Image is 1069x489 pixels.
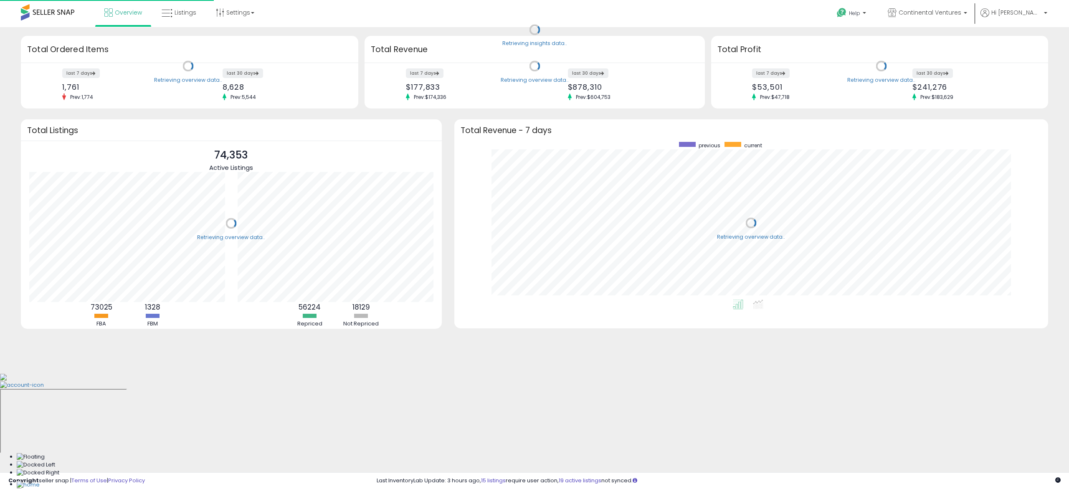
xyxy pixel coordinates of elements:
div: Retrieving overview data.. [847,76,915,84]
span: Hi [PERSON_NAME] [991,8,1041,17]
span: Continental Ventures [899,8,961,17]
span: Help [849,10,860,17]
span: Listings [175,8,196,17]
img: Docked Left [17,461,55,469]
img: Floating [17,453,45,461]
i: Get Help [836,8,847,18]
a: Help [830,1,874,27]
img: Home [17,481,40,489]
div: Retrieving overview data.. [501,76,569,84]
div: Retrieving overview data.. [717,233,785,241]
img: Docked Right [17,469,59,477]
a: Hi [PERSON_NAME] [980,8,1047,27]
div: Retrieving overview data.. [154,76,222,84]
span: Overview [115,8,142,17]
div: Retrieving overview data.. [197,234,265,241]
